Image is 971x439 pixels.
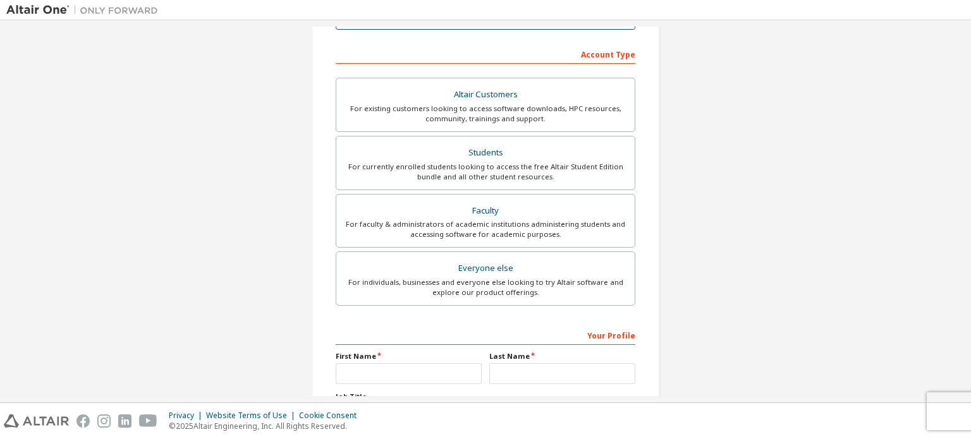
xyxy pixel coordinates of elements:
[169,411,206,421] div: Privacy
[76,414,90,428] img: facebook.svg
[336,392,635,402] label: Job Title
[299,411,364,421] div: Cookie Consent
[118,414,131,428] img: linkedin.svg
[344,219,627,239] div: For faculty & administrators of academic institutions administering students and accessing softwa...
[97,414,111,428] img: instagram.svg
[169,421,364,431] p: © 2025 Altair Engineering, Inc. All Rights Reserved.
[336,44,635,64] div: Account Type
[139,414,157,428] img: youtube.svg
[344,277,627,298] div: For individuals, businesses and everyone else looking to try Altair software and explore our prod...
[344,202,627,220] div: Faculty
[4,414,69,428] img: altair_logo.svg
[489,351,635,361] label: Last Name
[344,260,627,277] div: Everyone else
[6,4,164,16] img: Altair One
[344,104,627,124] div: For existing customers looking to access software downloads, HPC resources, community, trainings ...
[336,351,482,361] label: First Name
[344,86,627,104] div: Altair Customers
[206,411,299,421] div: Website Terms of Use
[344,162,627,182] div: For currently enrolled students looking to access the free Altair Student Edition bundle and all ...
[336,325,635,345] div: Your Profile
[344,144,627,162] div: Students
